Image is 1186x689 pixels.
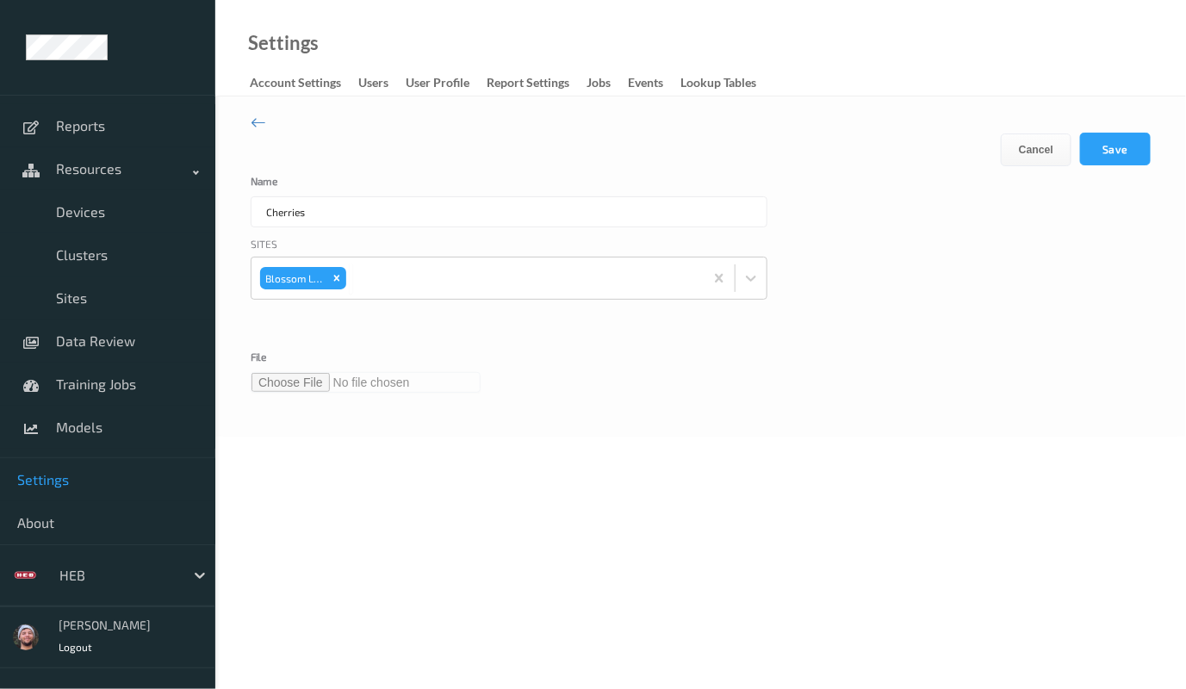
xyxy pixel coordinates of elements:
a: Jobs [587,71,628,96]
label: File [251,351,423,372]
div: users [358,74,388,96]
a: Report Settings [487,71,587,96]
div: Blossom Lab [260,267,327,289]
div: events [628,74,663,96]
button: Save [1080,133,1151,165]
a: Settings [248,34,319,52]
a: User Profile [406,71,487,96]
div: User Profile [406,74,469,96]
label: Name [251,176,423,196]
div: Sites [251,236,767,257]
div: Jobs [587,74,611,96]
a: Account Settings [250,71,358,96]
div: Remove Blossom Lab [327,267,346,289]
a: events [628,71,680,96]
button: Cancel [1001,133,1071,166]
a: Lookup Tables [680,71,773,96]
div: Account Settings [250,74,341,96]
a: users [358,71,406,96]
div: Lookup Tables [680,74,756,96]
div: Report Settings [487,74,569,96]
